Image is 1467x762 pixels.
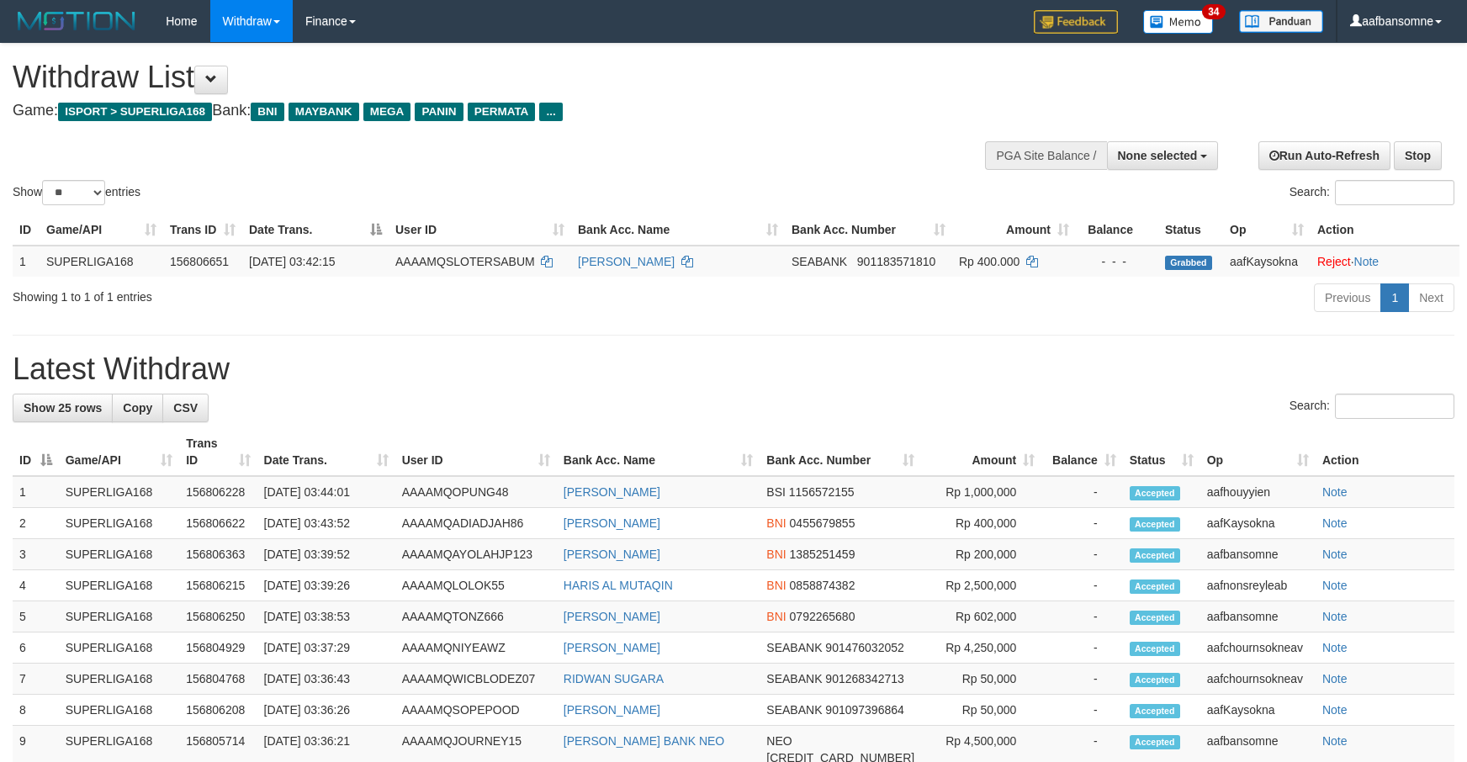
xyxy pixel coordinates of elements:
td: aafchournsokneav [1200,664,1316,695]
div: Showing 1 to 1 of 1 entries [13,282,599,305]
span: Accepted [1130,704,1180,718]
th: User ID: activate to sort column ascending [395,428,557,476]
span: SEABANK [792,255,847,268]
a: [PERSON_NAME] [564,516,660,530]
td: SUPERLIGA168 [59,508,179,539]
span: Show 25 rows [24,401,102,415]
td: [DATE] 03:39:52 [257,539,395,570]
a: Previous [1314,283,1381,312]
td: AAAAMQOPUNG48 [395,476,557,508]
td: Rp 50,000 [921,695,1041,726]
th: Bank Acc. Name: activate to sort column ascending [571,214,785,246]
th: Game/API: activate to sort column ascending [59,428,179,476]
span: SEABANK [766,641,822,654]
th: Bank Acc. Name: activate to sort column ascending [557,428,760,476]
span: Grabbed [1165,256,1212,270]
img: panduan.png [1239,10,1323,33]
span: BNI [251,103,283,121]
h4: Game: Bank: [13,103,961,119]
span: Copy [123,401,152,415]
span: None selected [1118,149,1198,162]
span: Copy 901183571810 to clipboard [857,255,935,268]
td: [DATE] 03:39:26 [257,570,395,601]
span: MAYBANK [289,103,359,121]
th: User ID: activate to sort column ascending [389,214,571,246]
th: Date Trans.: activate to sort column descending [242,214,389,246]
td: AAAAMQSOPEPOOD [395,695,557,726]
td: - [1041,632,1123,664]
th: Trans ID: activate to sort column ascending [163,214,242,246]
td: [DATE] 03:44:01 [257,476,395,508]
td: 3 [13,539,59,570]
td: aafKaysokna [1200,695,1316,726]
span: Copy 901268342713 to clipboard [825,672,903,685]
td: [DATE] 03:38:53 [257,601,395,632]
td: 5 [13,601,59,632]
span: Accepted [1130,735,1180,749]
th: Balance [1076,214,1158,246]
a: CSV [162,394,209,422]
td: aafhouyyien [1200,476,1316,508]
td: [DATE] 03:43:52 [257,508,395,539]
td: [DATE] 03:36:43 [257,664,395,695]
span: PANIN [415,103,463,121]
span: Copy 901097396864 to clipboard [825,703,903,717]
td: aafKaysokna [1200,508,1316,539]
td: SUPERLIGA168 [59,632,179,664]
span: Accepted [1130,517,1180,532]
td: aafnonsreyleab [1200,570,1316,601]
td: 2 [13,508,59,539]
td: - [1041,695,1123,726]
span: MEGA [363,103,411,121]
th: Balance: activate to sort column ascending [1041,428,1123,476]
span: Accepted [1130,548,1180,563]
span: SEABANK [766,703,822,717]
label: Show entries [13,180,140,205]
th: Bank Acc. Number: activate to sort column ascending [760,428,921,476]
span: Accepted [1130,642,1180,656]
label: Search: [1290,394,1454,419]
td: Rp 4,250,000 [921,632,1041,664]
span: BNI [766,579,786,592]
a: [PERSON_NAME] [564,610,660,623]
th: ID [13,214,40,246]
td: 6 [13,632,59,664]
span: Accepted [1130,611,1180,625]
td: Rp 50,000 [921,664,1041,695]
td: 156804929 [179,632,257,664]
td: [DATE] 03:36:26 [257,695,395,726]
th: Op: activate to sort column ascending [1223,214,1311,246]
span: 156806651 [170,255,229,268]
span: BNI [766,516,786,530]
span: ... [539,103,562,121]
td: 1 [13,246,40,277]
input: Search: [1335,180,1454,205]
a: Note [1322,485,1348,499]
span: Copy 0858874382 to clipboard [790,579,855,592]
img: Feedback.jpg [1034,10,1118,34]
span: Copy 1156572155 to clipboard [789,485,855,499]
td: SUPERLIGA168 [59,695,179,726]
a: Note [1354,255,1380,268]
span: CSV [173,401,198,415]
td: - [1041,539,1123,570]
th: Action [1311,214,1459,246]
th: Amount: activate to sort column ascending [952,214,1076,246]
span: BNI [766,610,786,623]
span: Copy 0792265680 to clipboard [790,610,855,623]
th: Amount: activate to sort column ascending [921,428,1041,476]
th: Trans ID: activate to sort column ascending [179,428,257,476]
img: MOTION_logo.png [13,8,140,34]
td: 1 [13,476,59,508]
td: aafchournsokneav [1200,632,1316,664]
td: aafbansomne [1200,539,1316,570]
td: AAAAMQNIYEAWZ [395,632,557,664]
td: AAAAMQLOLOK55 [395,570,557,601]
span: BNI [766,548,786,561]
td: 156806208 [179,695,257,726]
a: [PERSON_NAME] BANK NEO [564,734,724,748]
button: None selected [1107,141,1219,170]
span: Copy 0455679855 to clipboard [790,516,855,530]
td: Rp 1,000,000 [921,476,1041,508]
span: Rp 400.000 [959,255,1019,268]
